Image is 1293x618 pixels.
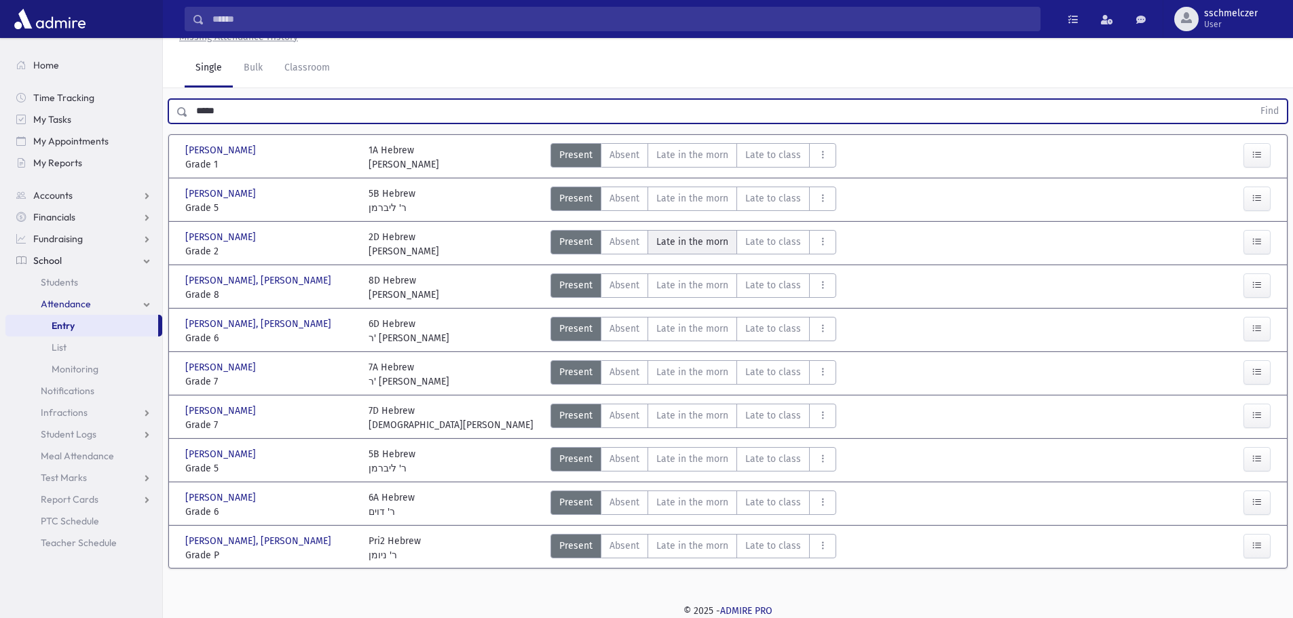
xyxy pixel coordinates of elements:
[52,341,67,353] span: List
[185,490,259,505] span: [PERSON_NAME]
[185,374,355,389] span: Grade 7
[5,445,162,467] a: Meal Attendance
[745,322,801,336] span: Late to class
[745,365,801,379] span: Late to class
[369,143,439,172] div: 1A Hebrew [PERSON_NAME]
[369,360,449,389] div: 7A Hebrew ר' [PERSON_NAME]
[185,288,355,302] span: Grade 8
[656,278,728,292] span: Late in the morn
[5,488,162,510] a: Report Cards
[559,148,593,162] span: Present
[5,54,162,76] a: Home
[33,135,109,147] span: My Appointments
[1204,8,1258,19] span: sschmelczer
[610,322,639,336] span: Absent
[610,408,639,423] span: Absent
[41,471,87,484] span: Test Marks
[41,515,99,527] span: PTC Schedule
[656,191,728,206] span: Late in the morn
[656,539,728,553] span: Late in the morn
[185,143,259,157] span: [PERSON_NAME]
[5,293,162,315] a: Attendance
[174,31,298,43] a: Missing Attendance History
[550,490,836,519] div: AttTypes
[185,244,355,258] span: Grade 2
[656,452,728,466] span: Late in the morn
[610,495,639,509] span: Absent
[185,534,334,548] span: [PERSON_NAME], [PERSON_NAME]
[745,452,801,466] span: Late to class
[185,331,355,345] span: Grade 6
[33,211,75,223] span: Financials
[52,320,75,332] span: Entry
[369,490,415,519] div: 6A Hebrew ר' דוים
[550,317,836,345] div: AttTypes
[610,235,639,249] span: Absent
[1252,100,1287,123] button: Find
[185,360,259,374] span: [PERSON_NAME]
[656,495,728,509] span: Late in the morn
[33,189,73,201] span: Accounts
[185,317,334,331] span: [PERSON_NAME], [PERSON_NAME]
[185,461,355,476] span: Grade 5
[5,152,162,174] a: My Reports
[369,404,533,432] div: 7D Hebrew [DEMOGRAPHIC_DATA][PERSON_NAME]
[610,365,639,379] span: Absent
[5,228,162,250] a: Fundraising
[745,235,801,249] span: Late to class
[745,278,801,292] span: Late to class
[656,322,728,336] span: Late in the morn
[5,185,162,206] a: Accounts
[5,206,162,228] a: Financials
[41,276,78,288] span: Students
[5,315,158,336] a: Entry
[5,130,162,152] a: My Appointments
[5,250,162,271] a: School
[185,230,259,244] span: [PERSON_NAME]
[745,191,801,206] span: Late to class
[550,534,836,562] div: AttTypes
[5,271,162,293] a: Students
[559,365,593,379] span: Present
[745,539,801,553] span: Late to class
[550,143,836,172] div: AttTypes
[41,450,114,462] span: Meal Attendance
[559,495,593,509] span: Present
[559,322,593,336] span: Present
[41,385,94,397] span: Notifications
[185,548,355,562] span: Grade P
[185,201,355,215] span: Grade 5
[610,148,639,162] span: Absent
[185,604,1271,618] div: © 2025 -
[1204,19,1258,30] span: User
[550,273,836,302] div: AttTypes
[610,539,639,553] span: Absent
[5,467,162,488] a: Test Marks
[33,113,71,125] span: My Tasks
[11,5,89,33] img: AdmirePro
[185,447,259,461] span: [PERSON_NAME]
[52,363,98,375] span: Monitoring
[656,235,728,249] span: Late in the morn
[5,380,162,402] a: Notifications
[33,233,83,245] span: Fundraising
[559,539,593,553] span: Present
[41,406,88,419] span: Infractions
[745,148,801,162] span: Late to class
[369,273,439,302] div: 8D Hebrew [PERSON_NAME]
[610,191,639,206] span: Absent
[185,50,233,88] a: Single
[204,7,1040,31] input: Search
[610,278,639,292] span: Absent
[5,109,162,130] a: My Tasks
[41,428,96,440] span: Student Logs
[274,50,341,88] a: Classroom
[233,50,274,88] a: Bulk
[5,423,162,445] a: Student Logs
[185,404,259,418] span: [PERSON_NAME]
[185,505,355,519] span: Grade 6
[5,336,162,358] a: List
[185,273,334,288] span: [PERSON_NAME], [PERSON_NAME]
[745,495,801,509] span: Late to class
[185,187,259,201] span: [PERSON_NAME]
